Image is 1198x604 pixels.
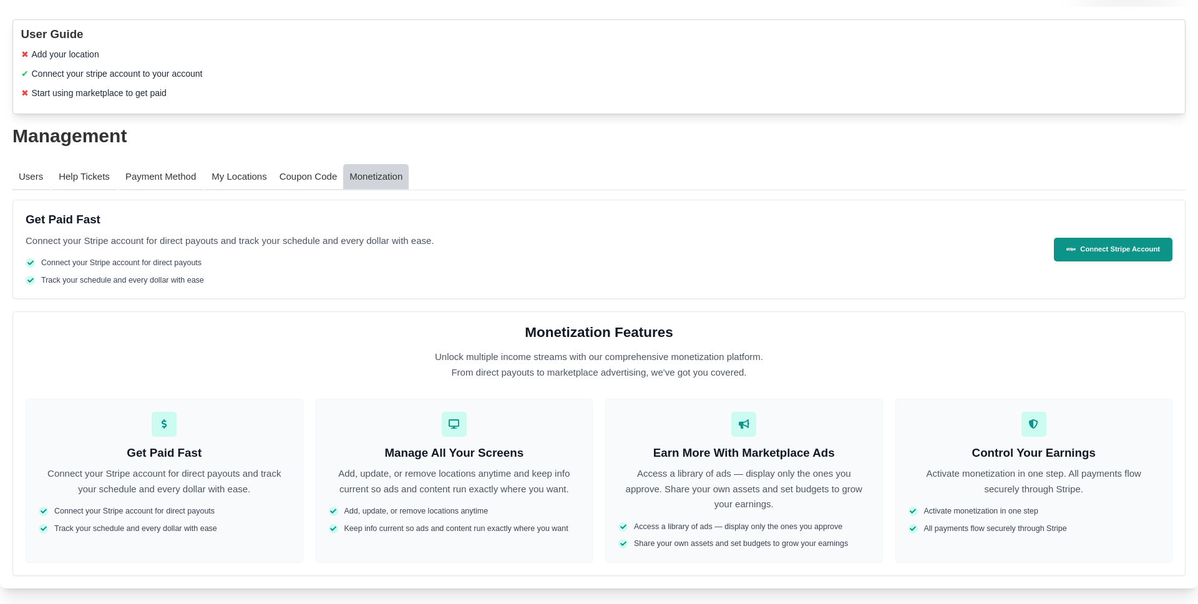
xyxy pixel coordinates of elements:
a: My Locations [205,164,273,190]
iframe: Chat Widget [1136,544,1198,604]
h3: Get Paid Fast [39,446,290,460]
span: ✔ [21,67,29,80]
h3: Manage All Your Screens [329,446,580,460]
div: Track your schedule and every dollar with ease [39,524,290,535]
a: Users [12,164,49,190]
a: Add your location [32,49,99,59]
span: ✖ [21,87,29,100]
div: Connect your Stripe account for direct payouts [39,506,290,517]
div: Keep info current so ads and content run exactly where you want [329,524,580,535]
div: Activate monetization in one step [908,506,1160,517]
button: Connect Stripe Account [1054,238,1172,261]
div: Track your schedule and every dollar with ease [26,275,1041,286]
div: Management [12,127,1186,145]
h2: Get Paid Fast [26,213,1041,227]
a: Coupon Code [273,164,344,190]
span: ✖ [21,48,29,61]
div: All payments flow securely through Stripe [908,524,1160,535]
h1: Monetization Features [26,324,1172,340]
p: Activate monetization in one step. All payments flow securely through Stripe. [908,466,1160,497]
div: Connect your Stripe account for direct payouts [26,258,1041,269]
div: Access a library of ads — display only the ones you approve [618,522,870,533]
h3: Earn More With Marketplace Ads [618,446,870,460]
p: Connect your Stripe account for direct payouts and track your schedule and every dollar with ease. [39,466,290,497]
p: Unlock multiple income streams with our comprehensive monetization platform. From direct payouts ... [424,349,774,380]
p: Add, update, or remove locations anytime and keep info current so ads and content run exactly whe... [329,466,580,497]
h3: Control Your Earnings [908,446,1160,460]
h3: User Guide [21,27,1177,42]
a: Help Tickets [52,164,116,190]
a: Monetization [343,164,409,190]
span: Connect Stripe Account [1080,244,1160,255]
a: Payment Method [119,164,202,190]
div: Share your own assets and set budgets to grow your earnings [618,538,870,550]
div: Add, update, or remove locations anytime [329,506,580,517]
p: Connect your Stripe account for direct payouts and track your schedule and every dollar with ease. [26,233,1041,248]
a: Start using marketplace to get paid [32,88,167,98]
p: Access a library of ads — display only the ones you approve. Share your own assets and set budget... [618,466,870,512]
a: Connect your stripe account to your account [32,69,203,79]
